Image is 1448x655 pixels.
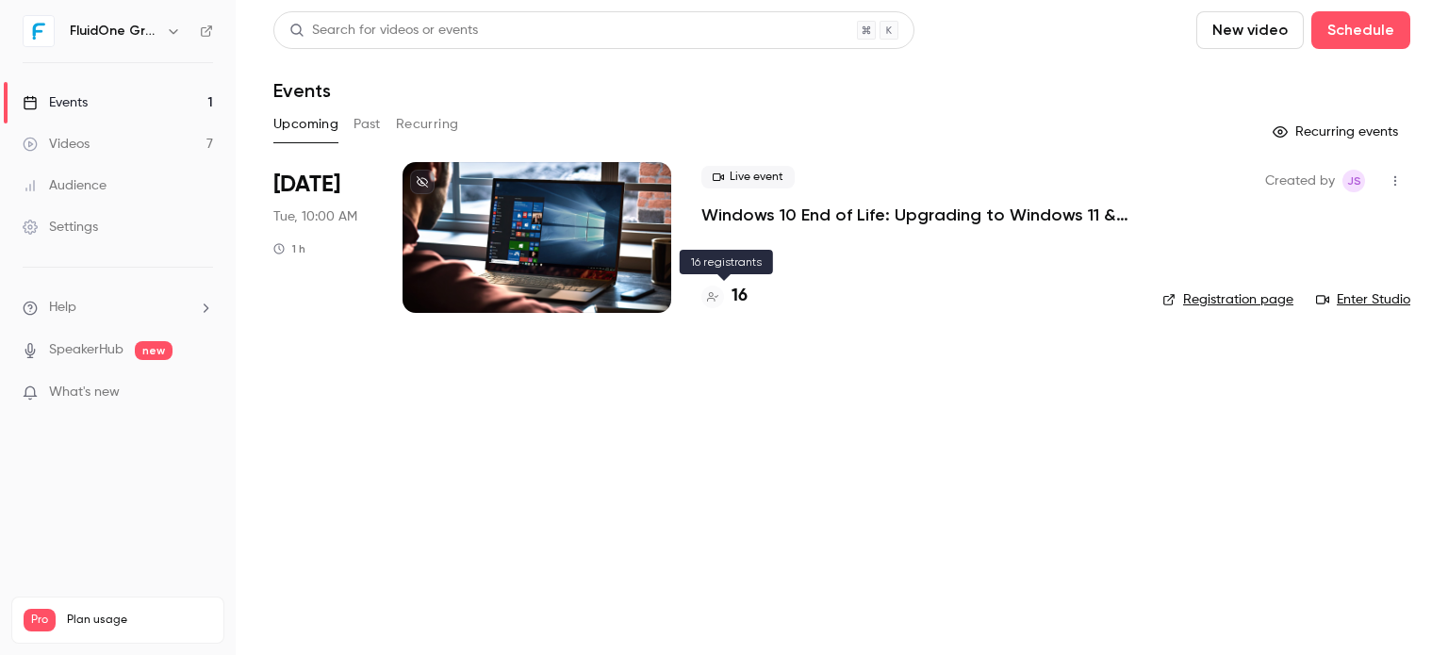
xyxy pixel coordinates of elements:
div: Sep 9 Tue, 10:00 AM (Europe/London) [273,162,372,313]
button: Upcoming [273,109,338,139]
div: Settings [23,218,98,237]
h6: FluidOne Group [70,22,158,41]
img: FluidOne Group [24,16,54,46]
h4: 16 [732,284,748,309]
span: JS [1347,170,1361,192]
span: Pro [24,609,56,631]
span: [DATE] [273,170,340,200]
span: Live event [701,166,795,188]
button: Recurring events [1264,117,1410,147]
a: SpeakerHub [49,340,123,360]
h1: Events [273,79,331,102]
a: Windows 10 End of Life: Upgrading to Windows 11 & the Added Value of Business Premium [701,204,1132,226]
span: Help [49,298,76,318]
iframe: Noticeable Trigger [190,385,213,401]
span: new [135,341,173,360]
div: Events [23,93,88,112]
a: 16 [701,284,748,309]
span: Tue, 10:00 AM [273,207,357,226]
a: Enter Studio [1316,290,1410,309]
button: Recurring [396,109,459,139]
span: Created by [1265,170,1335,192]
div: Audience [23,176,107,195]
span: What's new [49,383,120,402]
div: Search for videos or events [289,21,478,41]
span: Plan usage [67,613,212,628]
a: Registration page [1162,290,1293,309]
button: Schedule [1311,11,1410,49]
span: Josh Slinger [1342,170,1365,192]
div: Videos [23,135,90,154]
button: New video [1196,11,1304,49]
div: 1 h [273,241,305,256]
button: Past [354,109,381,139]
li: help-dropdown-opener [23,298,213,318]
